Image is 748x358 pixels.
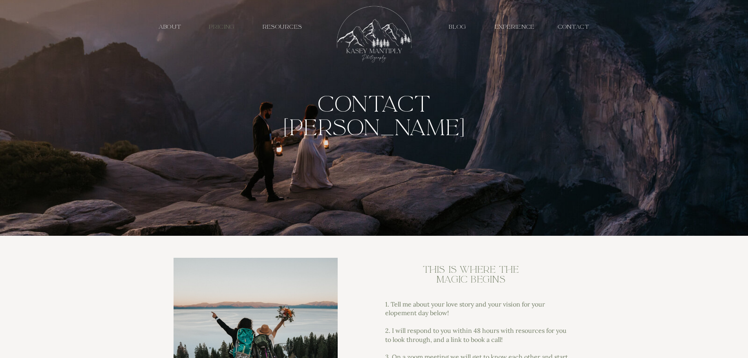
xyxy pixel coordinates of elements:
[421,265,521,288] h2: This is where the magic begins
[152,23,188,31] a: about
[444,23,471,31] a: Blog
[555,23,593,31] a: contact
[493,23,537,31] a: EXPERIENCE
[278,92,471,143] h1: contact [PERSON_NAME]
[204,23,240,31] a: PRICING
[256,23,309,31] a: resources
